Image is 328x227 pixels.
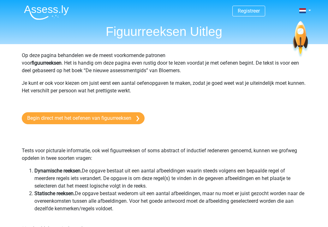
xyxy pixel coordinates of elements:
[238,8,260,14] a: Registreer
[19,24,309,39] h1: Figuurreeksen Uitleg
[22,52,307,74] p: Op deze pagina behandelen we de meest voorkomende patronen voor . Het is handig om deze pagina ev...
[24,5,69,20] img: Assessly
[34,167,307,190] li: De opgave bestaat uit een aantal afbeeldingen waarin steeds volgens een bepaalde regel of meerder...
[32,60,62,66] b: figuurreeksen
[22,112,145,124] a: Begin direct met het oefenen van figuurreeksen
[22,79,307,102] p: Je kunt er ook voor kiezen om juist eerst een aantal oefenopgaven te maken, zodat je goed weet wa...
[34,190,75,196] b: Statische reeksen.
[136,116,139,121] img: arrow-right.e5bd35279c78.svg
[34,190,307,212] li: De opgave bestaat wederom uit een aantal afbeeldingen, maar nu moet er juist gezocht worden naar ...
[34,168,82,174] b: Dynamische reeksen.
[292,21,309,58] img: spaceship.7d73109d6933.svg
[22,132,307,162] p: Tests voor picturale informatie, ook wel figuurreeksen of soms abstract of inductief redeneren ge...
